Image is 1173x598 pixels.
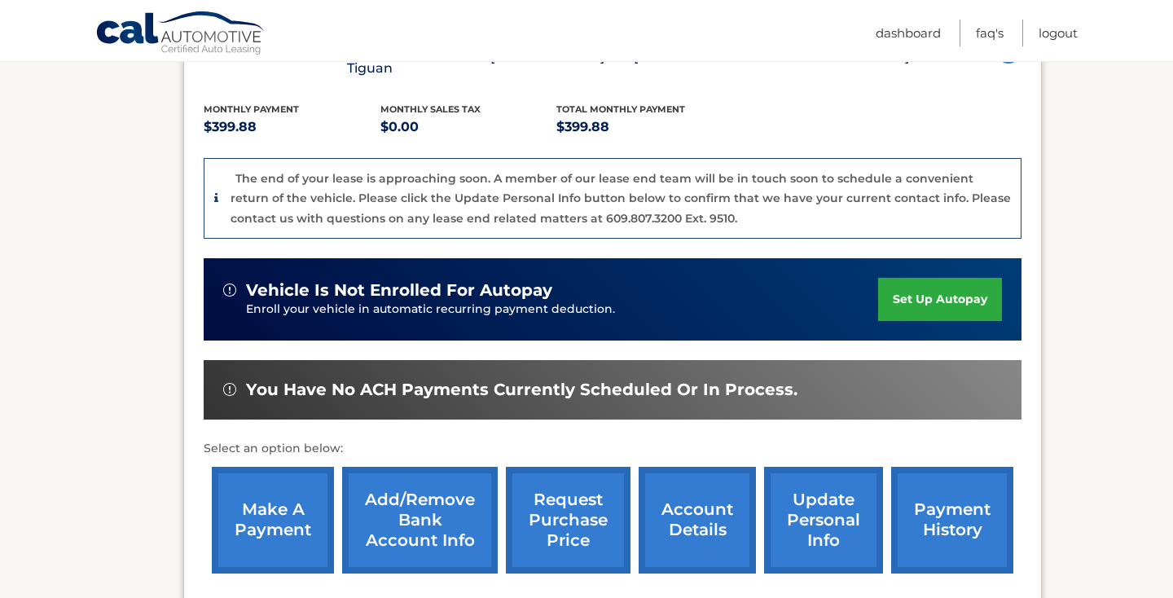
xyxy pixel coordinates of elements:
[342,467,498,574] a: Add/Remove bank account info
[891,467,1013,574] a: payment history
[878,278,1002,321] a: set up autopay
[95,11,266,58] a: Cal Automotive
[876,20,941,46] a: Dashboard
[976,20,1004,46] a: FAQ's
[223,284,236,297] img: alert-white.svg
[204,103,299,115] span: Monthly Payment
[204,116,380,139] p: $399.88
[231,171,1011,226] p: The end of your lease is approaching soon. A member of our lease end team will be in touch soon t...
[204,439,1021,459] p: Select an option below:
[1039,20,1078,46] a: Logout
[506,467,630,574] a: request purchase price
[246,280,552,301] span: vehicle is not enrolled for autopay
[380,103,481,115] span: Monthly sales Tax
[380,116,557,139] p: $0.00
[556,116,733,139] p: $399.88
[212,467,334,574] a: make a payment
[764,467,883,574] a: update personal info
[246,301,878,319] p: Enroll your vehicle in automatic recurring payment deduction.
[246,380,797,400] span: You have no ACH payments currently scheduled or in process.
[639,467,756,574] a: account details
[223,383,236,396] img: alert-white.svg
[556,103,685,115] span: Total Monthly Payment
